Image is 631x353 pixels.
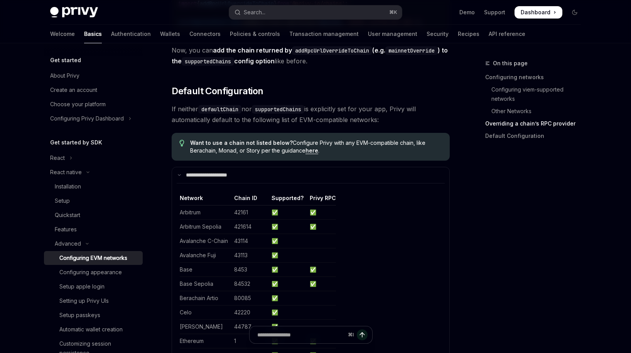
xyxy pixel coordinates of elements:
[268,305,307,320] td: ✅
[231,248,268,263] td: 43113
[172,46,448,65] strong: add the chain returned by (e.g. ) to the config option
[44,251,143,265] a: Configuring EVM networks
[493,59,528,68] span: On this page
[180,277,231,291] td: Base Sepolia
[59,325,123,334] div: Automatic wallet creation
[59,268,122,277] div: Configuring appearance
[180,263,231,277] td: Base
[50,100,106,109] div: Choose your platform
[307,194,336,205] th: Privy RPC
[44,69,143,83] a: About Privy
[44,308,143,322] a: Setup passkeys
[111,25,151,43] a: Authentication
[179,140,185,147] svg: Tip
[50,114,124,123] div: Configuring Privy Dashboard
[268,263,307,277] td: ✅
[50,153,65,163] div: React
[485,105,587,117] a: Other Networks
[44,112,143,126] button: Toggle Configuring Privy Dashboard section
[485,117,587,130] a: Overriding a chain’s RPC provider
[357,329,368,340] button: Send message
[190,139,293,146] strong: Want to use a chain not listed below?
[252,105,304,114] code: supportedChains
[50,25,75,43] a: Welcome
[521,8,550,16] span: Dashboard
[307,263,336,277] td: ✅
[50,56,81,65] h5: Get started
[180,320,231,334] td: [PERSON_NAME]
[182,57,234,66] code: supportedChains
[485,71,587,83] a: Configuring networks
[180,205,231,220] td: Arbitrum
[385,46,438,55] code: mainnetOverride
[229,5,402,19] button: Open search
[172,85,263,97] span: Default Configuration
[389,9,397,15] span: ⌘ K
[44,97,143,111] a: Choose your platform
[44,322,143,336] a: Automatic wallet creation
[50,71,79,80] div: About Privy
[459,8,475,16] a: Demo
[368,25,417,43] a: User management
[268,194,307,205] th: Supported?
[305,147,318,154] a: here
[180,234,231,248] td: Avalanche C-Chain
[289,25,359,43] a: Transaction management
[268,220,307,234] td: ✅
[180,291,231,305] td: Berachain Artio
[268,205,307,220] td: ✅
[50,168,82,177] div: React native
[59,311,100,320] div: Setup passkeys
[44,237,143,251] button: Toggle Advanced section
[44,222,143,236] a: Features
[307,220,336,234] td: ✅
[257,326,345,343] input: Ask a question...
[172,104,450,125] span: If neither nor is explicitly set for your app, Privy will automatically default to the following ...
[307,277,336,291] td: ✅
[44,151,143,165] button: Toggle React section
[44,265,143,279] a: Configuring appearance
[427,25,449,43] a: Security
[231,205,268,220] td: 42161
[55,196,70,205] div: Setup
[44,208,143,222] a: Quickstart
[515,6,562,19] a: Dashboard
[231,263,268,277] td: 8453
[231,305,268,320] td: 42220
[44,180,143,193] a: Installation
[569,6,581,19] button: Toggle dark mode
[268,277,307,291] td: ✅
[55,210,80,220] div: Quickstart
[268,248,307,263] td: ✅
[44,280,143,294] a: Setup apple login
[55,225,77,234] div: Features
[190,139,442,154] span: Configure Privy with any EVM-compatible chain, like Berachain, Monad, or Story per the guidance .
[231,320,268,334] td: 44787
[55,182,81,191] div: Installation
[268,320,307,334] td: ✅
[44,194,143,208] a: Setup
[50,138,102,147] h5: Get started by SDK
[160,25,180,43] a: Wallets
[231,291,268,305] td: 80085
[59,282,105,291] div: Setup apple login
[180,220,231,234] td: Arbitrum Sepolia
[458,25,479,43] a: Recipes
[44,294,143,308] a: Setting up Privy UIs
[268,291,307,305] td: ✅
[44,83,143,97] a: Create an account
[59,296,109,305] div: Setting up Privy UIs
[180,305,231,320] td: Celo
[485,83,587,105] a: Configuring viem-supported networks
[189,25,221,43] a: Connectors
[244,8,265,17] div: Search...
[307,205,336,220] td: ✅
[231,234,268,248] td: 43114
[230,25,280,43] a: Policies & controls
[50,7,98,18] img: dark logo
[485,130,587,142] a: Default Configuration
[231,220,268,234] td: 421614
[198,105,241,114] code: defaultChain
[231,277,268,291] td: 84532
[292,46,372,55] code: addRpcUrlOverrideToChain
